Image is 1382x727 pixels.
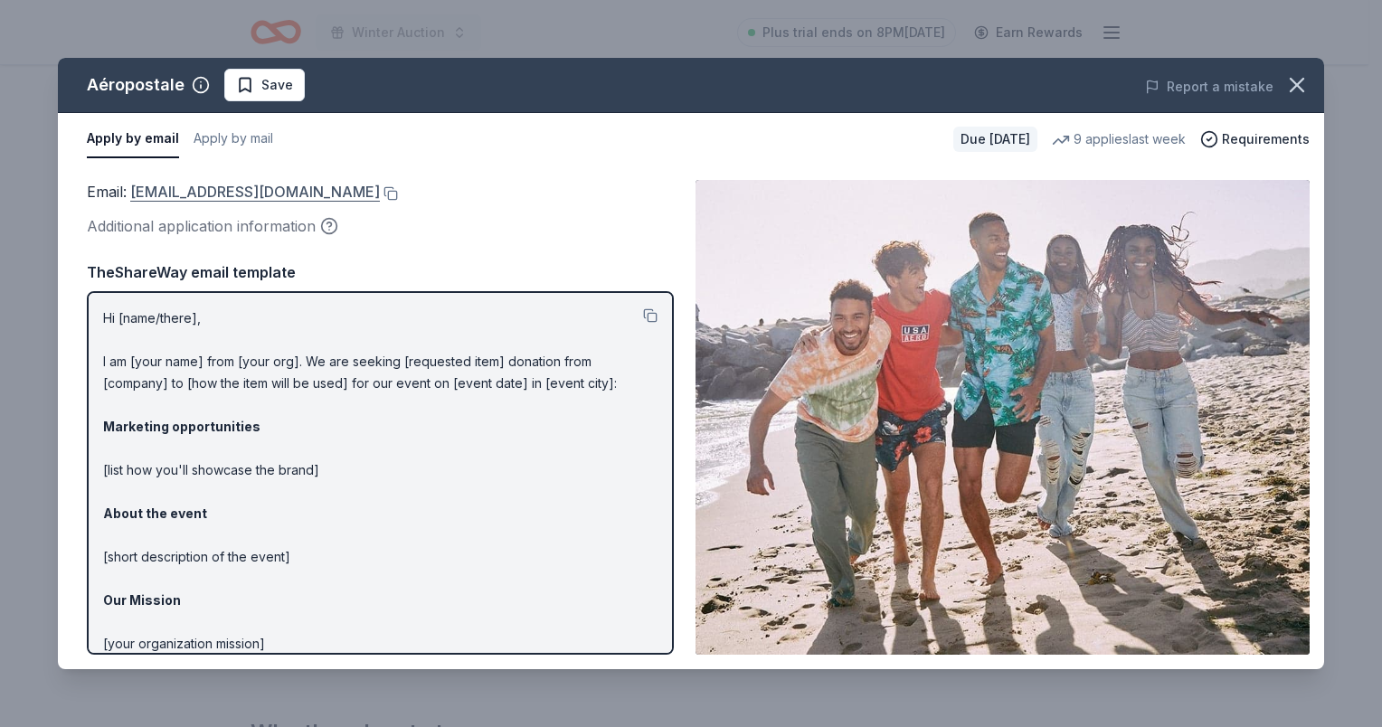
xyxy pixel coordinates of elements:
div: Due [DATE] [953,127,1037,152]
a: [EMAIL_ADDRESS][DOMAIN_NAME] [130,180,380,203]
strong: Marketing opportunities [103,419,260,434]
span: Email : [87,183,380,201]
strong: Our Mission [103,592,181,608]
span: Save [261,74,293,96]
div: Aéropostale [87,71,185,99]
div: TheShareWay email template [87,260,674,284]
button: Apply by mail [194,120,273,158]
button: Apply by email [87,120,179,158]
button: Report a mistake [1145,76,1273,98]
button: Requirements [1200,128,1310,150]
button: Save [224,69,305,101]
span: Requirements [1222,128,1310,150]
div: 9 applies last week [1052,128,1186,150]
div: Additional application information [87,214,674,238]
img: Image for Aéropostale [696,180,1310,655]
strong: About the event [103,505,207,521]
